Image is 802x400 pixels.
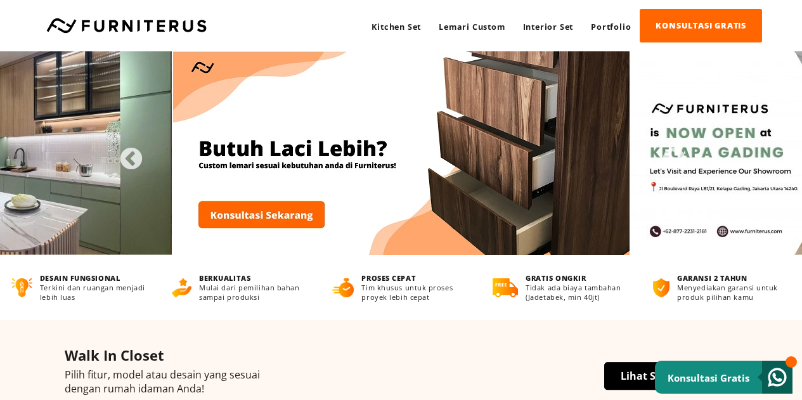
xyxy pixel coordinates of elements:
[493,278,518,297] img: gratis-ongkir.png
[677,283,790,302] p: Menyediakan garansi untuk produk pilihan kamu
[172,278,191,297] img: berkualitas.png
[40,273,148,283] h4: DESAIN FUNGSIONAL
[668,371,749,384] small: Konsultasi Gratis
[604,362,737,390] a: Lihat Selengkapnya
[119,147,131,160] button: Previous
[11,278,32,297] img: desain-fungsional.png
[361,273,469,283] h4: PROSES CEPAT
[199,273,309,283] h4: BERKUALITAS
[677,273,790,283] h4: GARANSI 2 TAHUN
[582,10,640,44] a: Portfolio
[361,283,469,302] p: Tim khusus untuk proses proyek lebih cepat
[514,10,583,44] a: Interior Set
[661,147,674,160] button: Next
[65,345,737,365] h4: Walk In Closet
[199,283,309,302] p: Mulai dari pemilihan bahan sampai produksi
[655,361,792,394] a: Konsultasi Gratis
[40,283,148,302] p: Terkini dan ruangan menjadi lebih luas
[173,51,630,255] img: Banner3.jpg
[526,273,630,283] h4: GRATIS ONGKIR
[363,10,430,44] a: Kitchen Set
[653,278,669,297] img: bergaransi.png
[526,283,630,302] p: Tidak ada biaya tambahan (Jadetabek, min 40jt)
[640,9,762,42] a: KONSULTASI GRATIS
[430,10,514,44] a: Lemari Custom
[65,368,737,396] p: Pilih fitur, model atau desain yang sesuai dengan rumah idaman Anda!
